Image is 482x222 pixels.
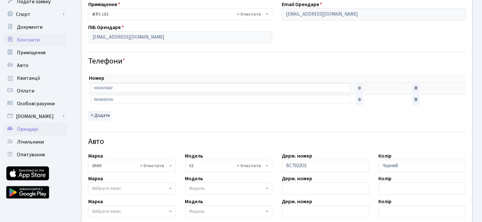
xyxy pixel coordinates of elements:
label: Приміщення [88,1,120,8]
label: Колір [379,152,392,160]
span: X3 [189,163,265,169]
span: Вибрати запис [92,185,121,192]
span: Модель [189,208,205,215]
a: Лічильники [3,136,67,148]
label: Модель [185,152,203,160]
a: Опитування [3,148,67,161]
label: Держ. номер [282,152,312,160]
label: Держ. номер [282,198,312,205]
span: X3 [185,160,273,172]
a: Приміщення [3,46,67,59]
label: Email Орендаря [282,1,322,8]
span: <b>КТ</b>&nbsp;&nbsp;&nbsp;&nbsp;5-183 [88,8,272,20]
a: [DOMAIN_NAME] [3,110,67,123]
span: Лічильники [17,138,44,145]
a: Особові рахунки [3,97,67,110]
span: Авто [17,62,28,69]
span: Видалити всі елементи [140,163,164,169]
h4: Авто [88,137,466,146]
label: Марка [88,152,103,160]
b: КТ [92,11,98,18]
label: Модель [185,198,203,205]
span: Контакти [17,36,40,43]
span: Орендарі [17,126,38,133]
span: BMW [92,163,168,169]
a: Оплати [3,85,67,97]
span: Модель [189,185,205,192]
span: BMW [88,160,176,172]
h4: Телефони [88,57,466,66]
span: Опитування [17,151,45,158]
button: Додати [88,111,111,121]
span: Приміщення [17,49,45,56]
span: Квитанції [17,75,40,82]
a: Орендарі [3,123,67,136]
label: Марка [88,198,103,205]
span: Оплати [17,87,34,94]
a: Авто [3,59,67,72]
input: Буде використано в якості логіна [282,8,466,20]
label: Модель [185,175,203,182]
a: Документи [3,21,67,33]
span: Особові рахунки [17,100,55,107]
span: <b>КТ</b>&nbsp;&nbsp;&nbsp;&nbsp;5-183 [92,11,264,18]
a: Спорт [3,8,67,21]
label: Колір [379,198,392,205]
span: Вибрати запис [92,208,121,215]
span: Документи [17,24,43,31]
a: Контакти [3,33,67,46]
label: Колір [379,175,392,182]
span: Видалити всі елементи [237,11,261,18]
label: Держ. номер [282,175,312,182]
a: Квитанції [3,72,67,85]
th: Номер [88,74,353,83]
label: ПІБ Орендаря [88,24,124,31]
label: Марка [88,175,103,182]
span: Видалити всі елементи [237,163,261,169]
